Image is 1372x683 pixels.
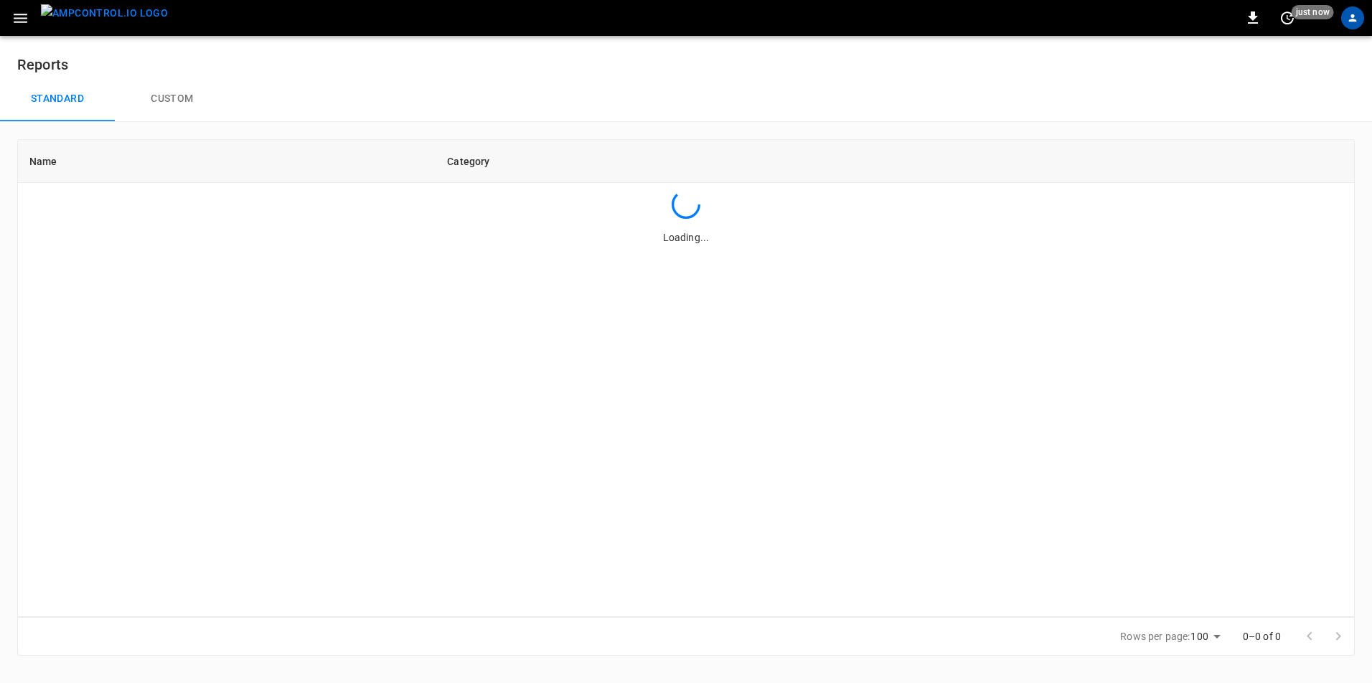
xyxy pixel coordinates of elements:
button: set refresh interval [1276,6,1299,29]
img: ampcontrol.io logo [41,4,168,22]
span: Loading... [663,232,709,243]
th: Category [436,140,975,183]
span: just now [1292,5,1334,19]
button: Custom [115,76,230,122]
th: Name [18,140,436,183]
div: profile-icon [1341,6,1364,29]
p: 0–0 of 0 [1243,629,1281,644]
h6: Reports [17,53,1355,76]
p: Rows per page: [1120,629,1190,644]
div: 100 [1190,626,1225,647]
